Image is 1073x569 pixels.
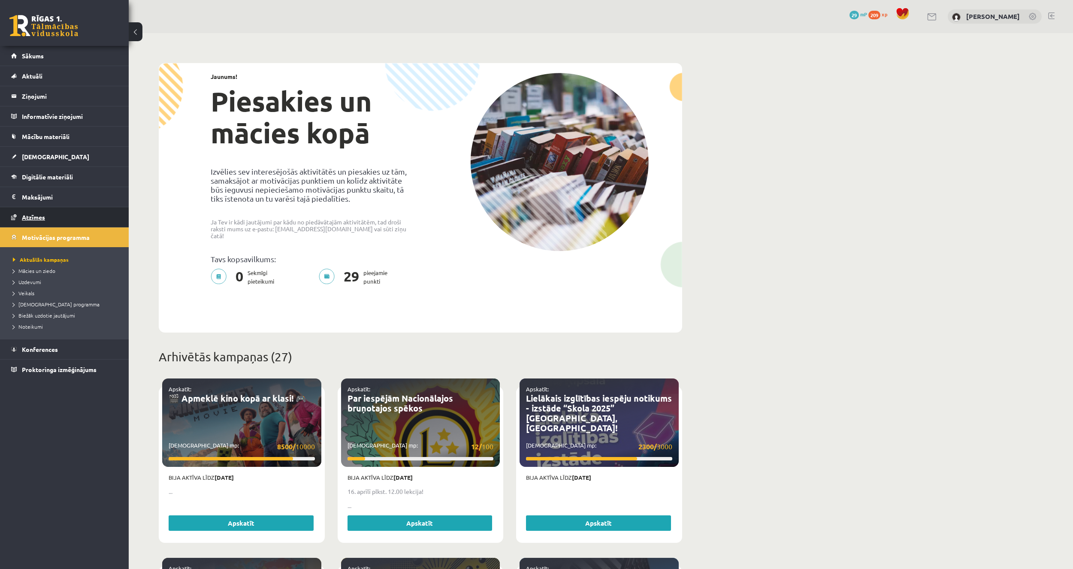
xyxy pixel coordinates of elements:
[169,385,191,393] a: Apskatīt:
[22,173,73,181] span: Digitālie materiāli
[11,187,118,207] a: Maksājumi
[348,501,494,510] p: ...
[211,269,279,286] p: Sekmīgi pieteikumi
[13,312,120,319] a: Biežāk uzdotie jautājumi
[11,46,118,66] a: Sākums
[211,85,414,149] h1: Piesakies un mācies kopā
[13,256,120,263] a: Aktuālās kampaņas
[526,393,672,433] a: Lielākais izglītības iespēju notikums - izstāde “Skola 2025” [GEOGRAPHIC_DATA], [GEOGRAPHIC_DATA]!
[11,127,118,146] a: Mācību materiāli
[169,515,314,531] a: Apskatīt
[348,393,453,414] a: Par iespējām Nacionālajos bruņotajos spēkos
[849,11,859,19] span: 29
[860,11,867,18] span: mP
[169,393,306,404] a: 🎬 Apmeklē kino kopā ar klasi! 🎮
[11,106,118,126] a: Informatīvie ziņojumi
[9,15,78,36] a: Rīgas 1. Tālmācības vidusskola
[11,339,118,359] a: Konferences
[215,474,234,481] strong: [DATE]
[11,167,118,187] a: Digitālie materiāli
[572,474,591,481] strong: [DATE]
[868,11,892,18] a: 209 xp
[526,441,672,452] p: [DEMOGRAPHIC_DATA] mp:
[638,442,657,451] strong: 2300/
[22,153,89,160] span: [DEMOGRAPHIC_DATA]
[13,312,75,319] span: Biežāk uzdotie jautājumi
[13,301,100,308] span: [DEMOGRAPHIC_DATA] programma
[277,442,296,451] strong: 8500/
[471,442,482,451] strong: 12/
[13,323,120,330] a: Noteikumi
[13,323,43,330] span: Noteikumi
[231,269,248,286] span: 0
[13,278,120,286] a: Uzdevumi
[211,73,237,80] strong: Jaunums!
[22,187,118,207] legend: Maksājumi
[22,106,118,126] legend: Informatīvie ziņojumi
[159,348,682,366] p: Arhivētās kampaņas (27)
[393,474,413,481] strong: [DATE]
[966,12,1020,21] a: [PERSON_NAME]
[277,441,315,452] span: 10000
[22,345,58,353] span: Konferences
[11,207,118,227] a: Atzīmes
[22,72,42,80] span: Aktuāli
[348,473,494,482] p: Bija aktīva līdz
[638,441,672,452] span: 3000
[471,441,493,452] span: 100
[22,52,44,60] span: Sākums
[22,133,70,140] span: Mācību materiāli
[13,267,55,274] span: Mācies un ziedo
[22,366,97,373] span: Proktoringa izmēģinājums
[882,11,887,18] span: xp
[13,267,120,275] a: Mācies un ziedo
[348,487,423,495] strong: 16. aprīlī plkst. 12.00 lekcija!
[11,147,118,166] a: [DEMOGRAPHIC_DATA]
[319,269,393,286] p: pieejamie punkti
[13,289,120,297] a: Veikals
[11,227,118,247] a: Motivācijas programma
[339,269,363,286] span: 29
[13,256,69,263] span: Aktuālās kampaņas
[13,300,120,308] a: [DEMOGRAPHIC_DATA] programma
[13,278,41,285] span: Uzdevumi
[11,86,118,106] a: Ziņojumi
[22,86,118,106] legend: Ziņojumi
[526,385,549,393] a: Apskatīt:
[348,385,370,393] a: Apskatīt:
[211,254,414,263] p: Tavs kopsavilkums:
[849,11,867,18] a: 29 mP
[169,473,315,482] p: Bija aktīva līdz
[22,213,45,221] span: Atzīmes
[11,360,118,379] a: Proktoringa izmēģinājums
[169,487,315,496] p: ...
[348,515,493,531] a: Apskatīt
[526,515,671,531] a: Apskatīt
[868,11,880,19] span: 209
[11,66,118,86] a: Aktuāli
[526,473,672,482] p: Bija aktīva līdz
[211,218,414,239] p: Ja Tev ir kādi jautājumi par kādu no piedāvātajām aktivitātēm, tad droši raksti mums uz e-pastu: ...
[22,233,90,241] span: Motivācijas programma
[211,167,414,203] p: Izvēlies sev interesējošās aktivitātēs un piesakies uz tām, samaksājot ar motivācijas punktiem un...
[348,441,494,452] p: [DEMOGRAPHIC_DATA] mp:
[952,13,961,21] img: Emīls Čeksters
[169,441,315,452] p: [DEMOGRAPHIC_DATA] mp:
[470,73,649,251] img: campaign-image-1c4f3b39ab1f89d1fca25a8facaab35ebc8e40cf20aedba61fd73fb4233361ac.png
[13,290,34,297] span: Veikals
